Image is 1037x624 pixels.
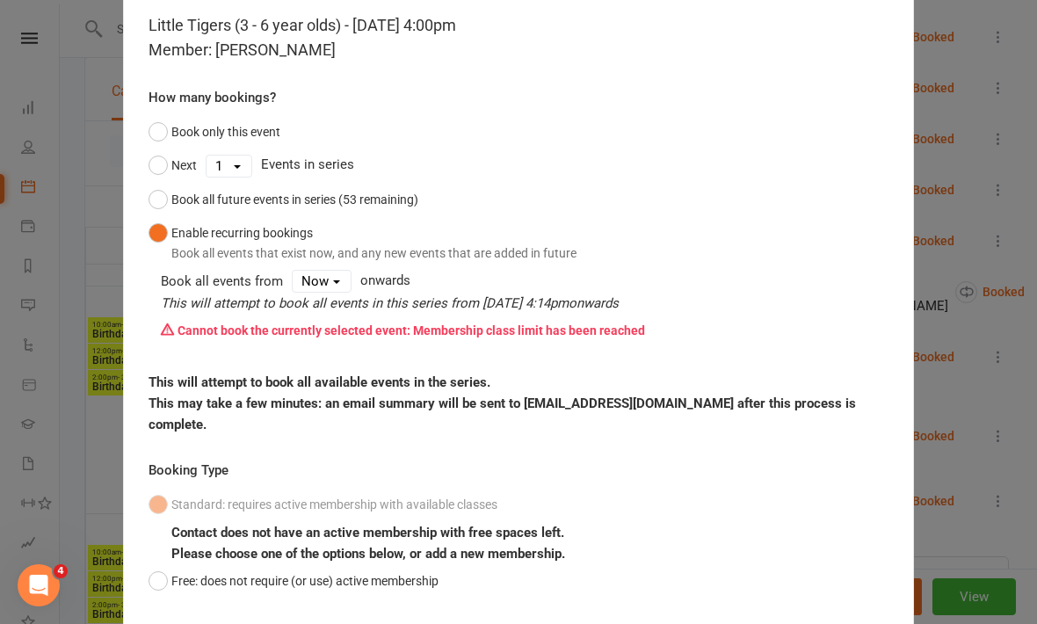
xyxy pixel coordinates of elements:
[149,564,439,598] button: Free: does not require (or use) active membership
[149,395,856,432] strong: This may take a few minutes: an email summary will be sent to [EMAIL_ADDRESS][DOMAIN_NAME] after ...
[161,270,888,347] div: onwards
[149,149,888,182] div: Events in series
[161,293,888,314] div: This will attempt to book all events in this series from onwards
[149,149,197,182] button: Next
[149,216,577,270] button: Enable recurring bookingsBook all events that exist now, and any new events that are added in future
[149,183,418,216] button: Book all future events in series (53 remaining)
[482,295,569,311] span: [DATE] 4:14pm
[149,374,490,390] strong: This will attempt to book all available events in the series.
[171,525,564,541] b: Contact does not have an active membership with free spaces left.
[161,271,283,292] div: Book all events from
[18,564,60,606] iframe: Intercom live chat
[149,87,276,108] label: How many bookings?
[171,243,577,263] div: Book all events that exist now, and any new events that are added in future
[149,115,280,149] button: Book only this event
[149,13,888,62] div: Little Tigers (3 - 6 year olds) - [DATE] 4:00pm Member: [PERSON_NAME]
[54,564,68,578] span: 4
[149,460,228,481] label: Booking Type
[171,190,418,209] div: Book all future events in series (53 remaining)
[161,314,888,347] div: Cannot book the currently selected event: Membership class limit has been reached
[171,546,565,562] b: Please choose one of the options below, or add a new membership.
